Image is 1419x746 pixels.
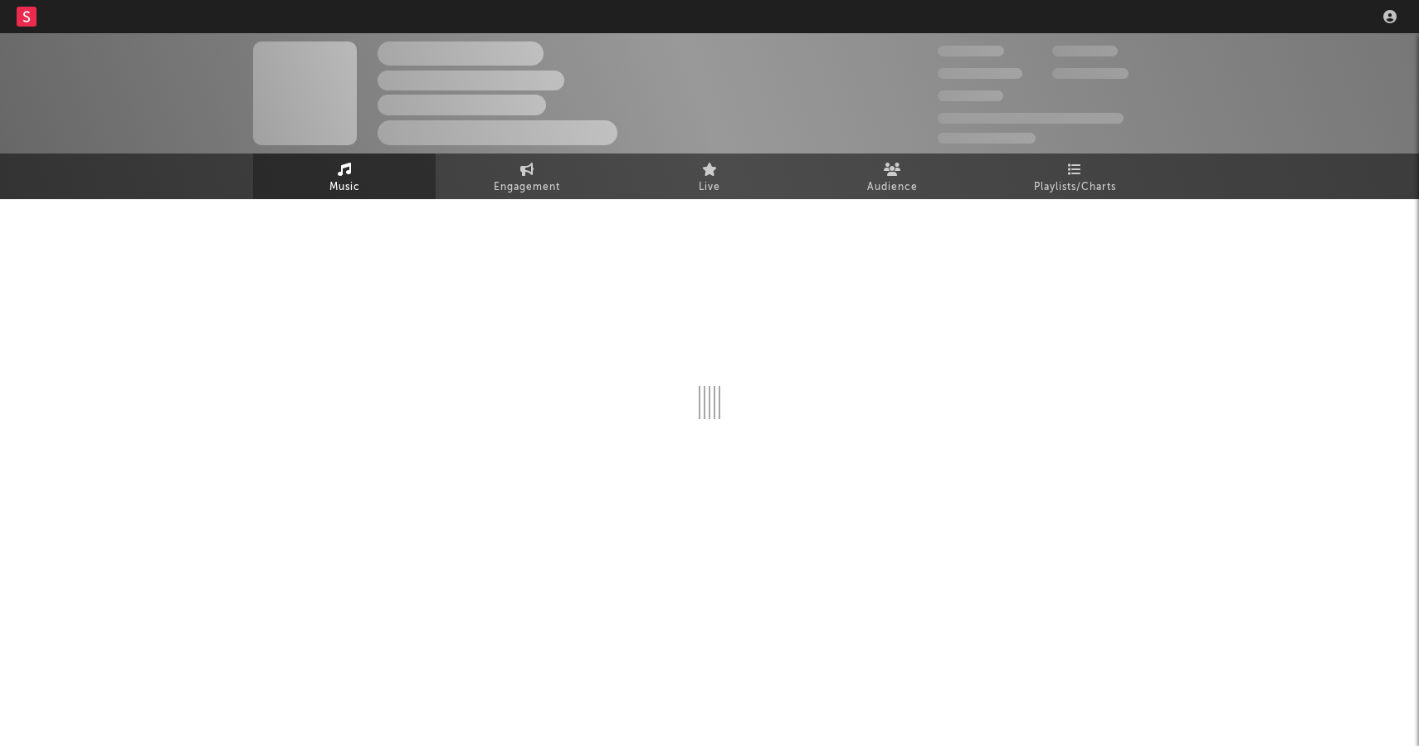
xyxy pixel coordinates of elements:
[699,178,720,197] span: Live
[983,154,1166,199] a: Playlists/Charts
[938,68,1022,79] span: 50,000,000
[938,46,1004,56] span: 300,000
[436,154,618,199] a: Engagement
[1052,46,1118,56] span: 100,000
[253,154,436,199] a: Music
[938,113,1124,124] span: 50,000,000 Monthly Listeners
[867,178,918,197] span: Audience
[1034,178,1116,197] span: Playlists/Charts
[1052,68,1129,79] span: 1,000,000
[801,154,983,199] a: Audience
[329,178,360,197] span: Music
[938,133,1036,144] span: Jump Score: 85.0
[494,178,560,197] span: Engagement
[618,154,801,199] a: Live
[938,90,1003,101] span: 100,000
